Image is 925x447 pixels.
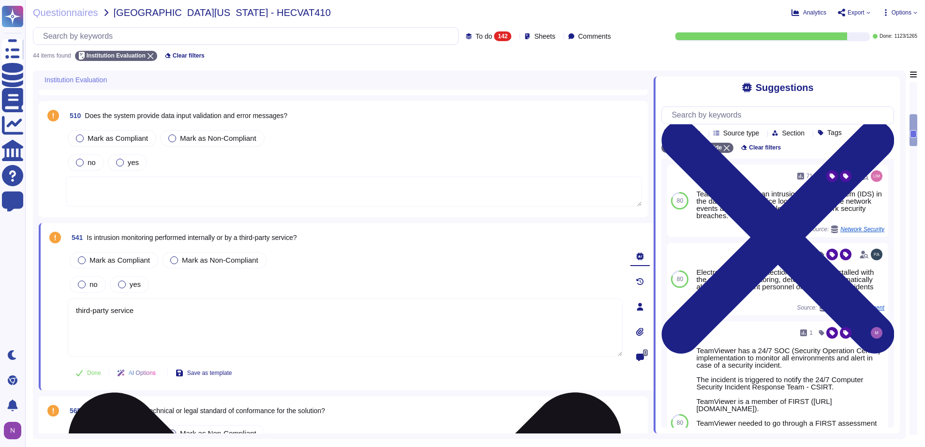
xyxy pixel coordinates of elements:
span: Done: [880,34,893,39]
span: Mark as Compliant [88,134,148,142]
img: user [871,170,882,182]
button: user [2,420,28,441]
span: Does the system provide data input validation and error messages? [85,112,287,119]
input: Search by keywords [667,107,894,124]
span: 80 [677,420,683,426]
span: yes [130,280,141,288]
span: Comments [578,33,611,40]
img: user [871,249,882,260]
span: Questionnaires [33,8,98,17]
span: Mark as Non-Compliant [180,134,256,142]
span: 80 [677,276,683,282]
span: 1123 / 1265 [895,34,917,39]
span: 80 [677,198,683,204]
div: 44 items found [33,53,71,59]
span: Institution Evaluation [87,53,146,59]
span: no [90,280,98,288]
div: 142 [494,31,511,41]
span: no [88,158,96,166]
span: yes [128,158,139,166]
input: Search by keywords [38,28,458,45]
textarea: third-party service [68,298,623,357]
span: Mark as Non-Compliant [182,256,258,264]
span: 510 [66,112,81,119]
span: 541 [68,234,83,241]
span: Sheets [534,33,555,40]
button: Analytics [791,9,826,16]
span: Mark as Compliant [90,256,150,264]
img: user [871,327,882,339]
span: Options [892,10,911,15]
span: Analytics [803,10,826,15]
span: 565 [66,407,81,414]
span: Export [848,10,865,15]
span: To do [476,33,492,40]
span: Institution Evaluation [45,76,107,83]
span: [GEOGRAPHIC_DATA][US_STATE] - HECVAT410 [114,8,331,17]
span: Is intrusion monitoring performed internally or by a third-party service? [87,234,297,241]
span: Clear filters [173,53,205,59]
span: 0 [643,349,648,356]
img: user [4,422,21,439]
